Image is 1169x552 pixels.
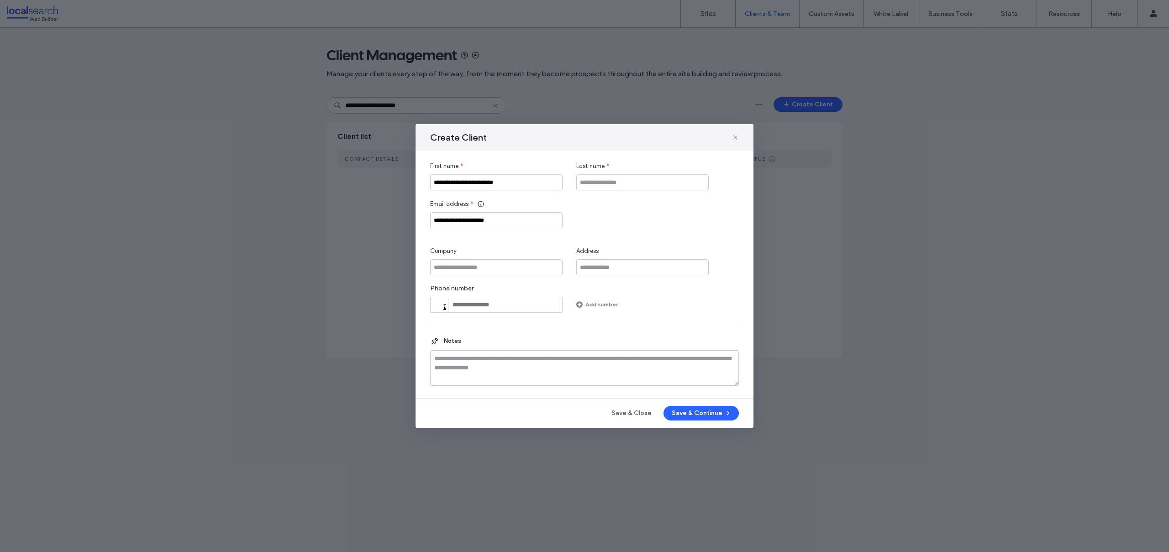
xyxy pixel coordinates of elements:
[430,174,563,190] input: First name
[430,284,563,297] label: Phone number
[439,336,461,346] span: Notes
[430,212,563,228] input: Email address
[576,259,709,275] input: Address
[585,296,618,312] label: Add number
[430,131,487,143] span: Create Client
[430,162,458,171] span: First name
[663,406,739,421] button: Save & Continue
[21,6,40,15] span: Help
[576,247,599,256] span: Address
[430,200,469,209] span: Email address
[430,247,457,256] span: Company
[430,259,563,275] input: Company
[603,406,660,421] button: Save & Close
[576,162,605,171] span: Last name
[576,174,709,190] input: Last name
